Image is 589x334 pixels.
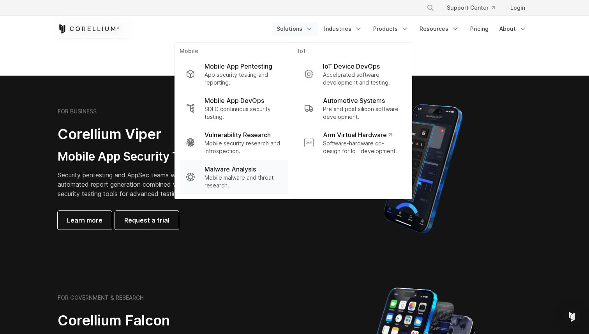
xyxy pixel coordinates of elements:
[417,1,531,15] div: Navigation Menu
[58,312,276,329] h2: Corellium Falcon
[423,1,437,15] button: Search
[205,130,271,140] p: Vulnerability Research
[58,170,257,198] p: Security pentesting and AppSec teams will love the simplicity of automated report generation comb...
[205,140,282,155] p: Mobile security research and introspection.
[58,24,120,34] a: Corellium Home
[323,105,401,121] p: Pre and post silicon software development.
[180,47,288,57] p: Mobile
[466,22,493,36] a: Pricing
[323,96,385,105] p: Automotive Systems
[205,96,264,105] p: Mobile App DevOps
[298,91,407,125] a: Automotive Systems Pre and post silicon software development.
[58,211,112,230] a: Learn more
[180,57,288,91] a: Mobile App Pentesting App security testing and reporting.
[205,174,282,189] p: Mobile malware and threat research.
[323,71,401,87] p: Accelerated software development and testing.
[115,211,179,230] a: Request a trial
[205,164,256,174] p: Malware Analysis
[298,125,407,160] a: Arm Virtual Hardware Software-hardware co-design for IoT development.
[504,1,531,15] a: Login
[323,130,392,140] p: Arm Virtual Hardware
[272,22,531,36] div: Navigation Menu
[180,125,288,160] a: Vulnerability Research Mobile security research and introspection.
[67,216,102,225] span: Learn more
[298,57,407,91] a: IoT Device DevOps Accelerated software development and testing.
[58,149,257,164] h3: Mobile App Security Testing
[58,125,257,143] h2: Corellium Viper
[180,160,288,194] a: Malware Analysis Mobile malware and threat research.
[323,140,401,155] p: Software-hardware co-design for IoT development.
[124,216,169,225] span: Request a trial
[180,91,288,125] a: Mobile App DevOps SDLC continuous security testing.
[319,22,367,36] a: Industries
[298,47,407,57] p: IoT
[323,62,380,71] p: IoT Device DevOps
[369,22,413,36] a: Products
[205,62,272,71] p: Mobile App Pentesting
[205,71,282,87] p: App security testing and reporting.
[58,108,97,115] h6: FOR BUSINESS
[415,22,464,36] a: Resources
[358,101,476,237] img: Corellium MATRIX automated report on iPhone showing app vulnerability test results across securit...
[441,1,501,15] a: Support Center
[563,307,581,326] div: Open Intercom Messenger
[272,22,318,36] a: Solutions
[495,22,531,36] a: About
[205,105,282,121] p: SDLC continuous security testing.
[58,294,144,301] h6: FOR GOVERNMENT & RESEARCH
